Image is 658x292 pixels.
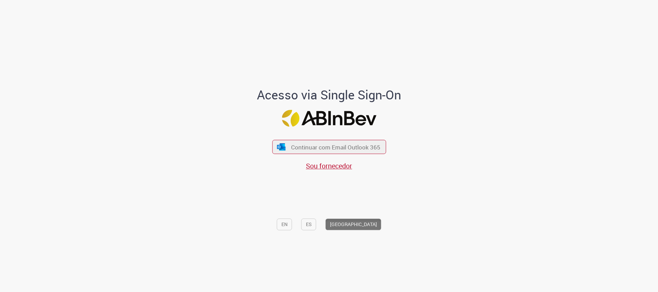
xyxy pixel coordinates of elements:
h1: Acesso via Single Sign-On [233,88,425,102]
span: Continuar com Email Outlook 365 [291,143,380,151]
a: Sou fornecedor [306,161,352,171]
button: ícone Azure/Microsoft 360 Continuar com Email Outlook 365 [272,140,386,154]
button: [GEOGRAPHIC_DATA] [326,218,381,230]
button: ES [301,218,316,230]
img: ícone Azure/Microsoft 360 [277,143,286,150]
button: EN [277,218,292,230]
img: Logo ABInBev [282,110,376,127]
